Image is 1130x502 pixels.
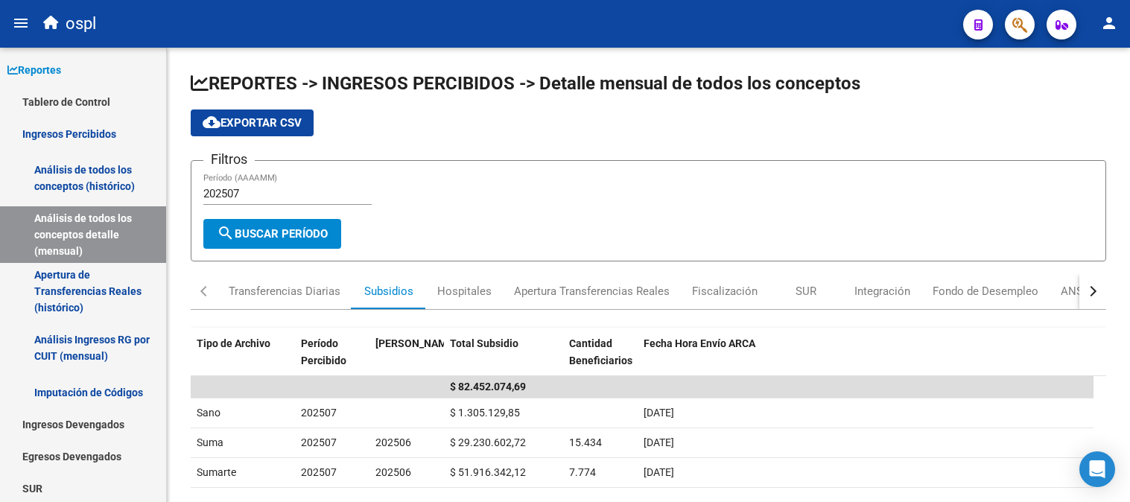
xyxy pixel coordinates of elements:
span: $ 51.916.342,12 [450,466,526,478]
datatable-header-cell: Total Subsidio [444,328,563,393]
div: Subsidios [364,283,413,299]
span: $ 29.230.602,72 [450,436,526,448]
span: Buscar Período [217,227,328,241]
div: Open Intercom Messenger [1079,451,1115,487]
div: Integración [854,283,910,299]
datatable-header-cell: Fecha Hora Envío ARCA [638,328,1094,393]
span: [PERSON_NAME] [375,337,456,349]
datatable-header-cell: Cantidad Beneficiarios [563,328,638,393]
span: REPORTES -> INGRESOS PERCIBIDOS -> Detalle mensual de todos los conceptos [191,73,860,94]
span: Reportes [7,62,61,78]
span: [DATE] [644,466,674,478]
datatable-header-cell: Tipo de Archivo [191,328,295,393]
div: Transferencias Diarias [229,283,340,299]
h3: Filtros [203,149,255,170]
span: [DATE] [644,407,674,419]
span: $ 1.305.129,85 [450,407,520,419]
span: 202507 [301,436,337,448]
span: Total Subsidio [450,337,518,349]
datatable-header-cell: Período Percibido [295,328,369,393]
mat-icon: person [1100,14,1118,32]
span: Tipo de Archivo [197,337,270,349]
span: 202506 [375,466,411,478]
span: Fecha Hora Envío ARCA [644,337,755,349]
span: Sano [197,407,220,419]
div: Fiscalización [692,283,758,299]
span: [DATE] [644,436,674,448]
span: ospl [66,7,96,40]
div: Hospitales [437,283,492,299]
span: 202507 [301,466,337,478]
span: Exportar CSV [203,116,302,130]
mat-icon: menu [12,14,30,32]
span: 7.774 [569,466,596,478]
span: Sumarte [197,466,236,478]
div: SUR [796,283,816,299]
span: Período Percibido [301,337,346,366]
div: Fondo de Desempleo [933,283,1038,299]
span: Cantidad Beneficiarios [569,337,632,366]
span: 202507 [301,407,337,419]
button: Buscar Período [203,219,341,249]
span: $ 82.452.074,69 [450,381,526,393]
button: Exportar CSV [191,109,314,136]
div: Apertura Transferencias Reales [514,283,670,299]
datatable-header-cell: Período Devengado [369,328,444,393]
mat-icon: search [217,224,235,242]
span: 15.434 [569,436,602,448]
span: Suma [197,436,223,448]
mat-icon: cloud_download [203,113,220,131]
span: 202506 [375,436,411,448]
